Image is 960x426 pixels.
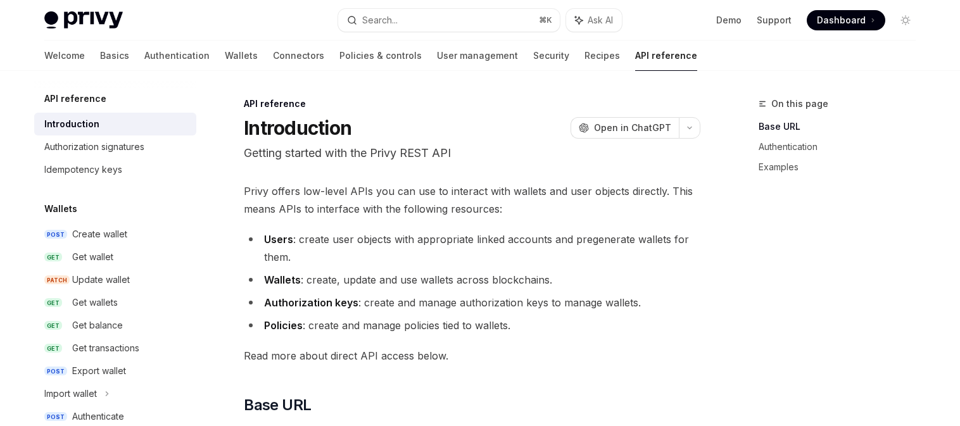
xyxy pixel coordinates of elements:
div: Create wallet [72,227,127,242]
a: POSTCreate wallet [34,223,196,246]
span: Privy offers low-level APIs you can use to interact with wallets and user objects directly. This ... [244,182,700,218]
a: Recipes [584,41,620,71]
a: Introduction [34,113,196,135]
strong: Policies [264,319,303,332]
strong: Authorization keys [264,296,358,309]
span: Open in ChatGPT [594,122,671,134]
p: Getting started with the Privy REST API [244,144,700,162]
div: Import wallet [44,386,97,401]
li: : create, update and use wallets across blockchains. [244,271,700,289]
div: Get transactions [72,341,139,356]
span: PATCH [44,275,70,285]
h1: Introduction [244,116,351,139]
h5: API reference [44,91,106,106]
a: GETGet wallets [34,291,196,314]
span: GET [44,253,62,262]
span: Read more about direct API access below. [244,347,700,365]
a: Support [757,14,792,27]
span: POST [44,230,67,239]
a: Authentication [759,137,926,157]
span: Ask AI [588,14,613,27]
a: Base URL [759,116,926,137]
a: Demo [716,14,742,27]
span: POST [44,412,67,422]
a: Dashboard [807,10,885,30]
button: Toggle dark mode [895,10,916,30]
span: Base URL [244,395,311,415]
div: Export wallet [72,363,126,379]
a: Welcome [44,41,85,71]
h5: Wallets [44,201,77,216]
button: Ask AI [566,9,622,32]
a: GETGet transactions [34,337,196,360]
a: PATCHUpdate wallet [34,268,196,291]
a: Connectors [273,41,324,71]
a: API reference [635,41,697,71]
a: Security [533,41,569,71]
a: POSTExport wallet [34,360,196,382]
span: GET [44,321,62,330]
div: Idempotency keys [44,162,122,177]
div: API reference [244,97,700,110]
button: Search...⌘K [338,9,560,32]
a: GETGet balance [34,314,196,337]
a: Basics [100,41,129,71]
a: Policies & controls [339,41,422,71]
strong: Users [264,233,293,246]
li: : create user objects with appropriate linked accounts and pregenerate wallets for them. [244,230,700,266]
span: GET [44,344,62,353]
a: Wallets [225,41,258,71]
button: Open in ChatGPT [571,117,679,139]
div: Search... [362,13,398,28]
li: : create and manage authorization keys to manage wallets. [244,294,700,311]
div: Get balance [72,318,123,333]
span: POST [44,366,67,376]
span: Dashboard [817,14,866,27]
a: Authorization signatures [34,135,196,158]
div: Get wallet [72,249,113,265]
a: Examples [759,157,926,177]
span: On this page [771,96,828,111]
div: Get wallets [72,295,118,310]
strong: Wallets [264,273,301,286]
a: Authentication [144,41,210,71]
li: : create and manage policies tied to wallets. [244,316,700,334]
a: User management [437,41,518,71]
span: GET [44,298,62,308]
img: light logo [44,11,123,29]
div: Authenticate [72,409,124,424]
div: Update wallet [72,272,130,287]
a: GETGet wallet [34,246,196,268]
span: ⌘ K [539,15,552,25]
a: Idempotency keys [34,158,196,181]
div: Authorization signatures [44,139,144,154]
div: Introduction [44,116,99,132]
